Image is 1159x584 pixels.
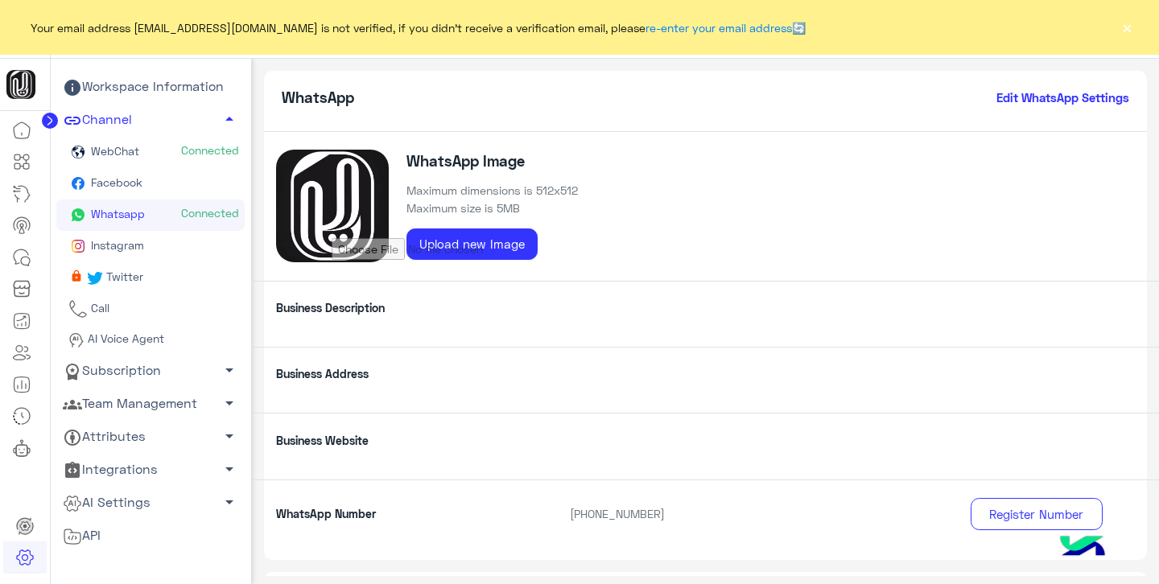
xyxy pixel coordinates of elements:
[88,238,144,252] span: Instagram
[264,365,559,382] p: Business Address
[645,21,792,35] a: re-enter your email address
[31,19,806,36] span: Your email address [EMAIL_ADDRESS][DOMAIN_NAME] is not verified, if you didn't receive a verifica...
[56,520,245,553] a: API
[1119,19,1135,35] button: ×
[56,487,245,520] a: AI Settings
[56,104,245,137] a: Channel
[406,152,578,171] h5: WhatsApp Image
[406,199,578,216] p: Maximum size is 5MB
[88,301,109,315] span: Call
[264,299,559,316] p: Business Description
[63,525,101,546] span: API
[996,90,1129,105] h6: Edit WhatsApp Settings
[56,454,245,487] a: Integrations
[1054,520,1111,576] img: hulul-logo.png
[220,492,239,512] span: arrow_drop_down
[56,199,245,231] a: WhatsappConnected
[181,205,239,221] span: Connected
[56,137,245,168] a: WebChatConnected
[85,331,164,345] span: AI Voice Agent
[220,109,239,129] span: arrow_drop_up
[56,325,245,355] a: AI Voice Agent
[264,432,559,449] p: Business Website
[56,294,245,325] a: Call
[558,505,926,522] p: [PHONE_NUMBER]
[181,142,239,158] span: Connected
[56,420,245,453] a: Attributes
[276,150,389,262] img: Profile picture
[971,498,1103,530] button: Register Number
[56,231,245,262] a: Instagram
[264,505,559,522] p: WhatsApp Number
[88,207,145,220] span: Whatsapp
[56,168,245,199] a: Facebook
[406,182,578,199] span: Maximum dimensions is 512x512
[104,269,144,283] span: Twitter
[220,393,239,413] span: arrow_drop_down
[56,387,245,420] a: Team Management
[220,360,239,380] span: arrow_drop_down
[282,88,354,107] h5: WhatsApp
[6,70,35,99] img: 102968075709091
[220,426,239,446] span: arrow_drop_down
[220,459,239,479] span: arrow_drop_down
[56,71,245,104] a: Workspace Information
[56,354,245,387] a: Subscription
[56,262,245,294] a: Twitter
[88,175,142,189] span: Facebook
[88,144,139,158] span: WebChat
